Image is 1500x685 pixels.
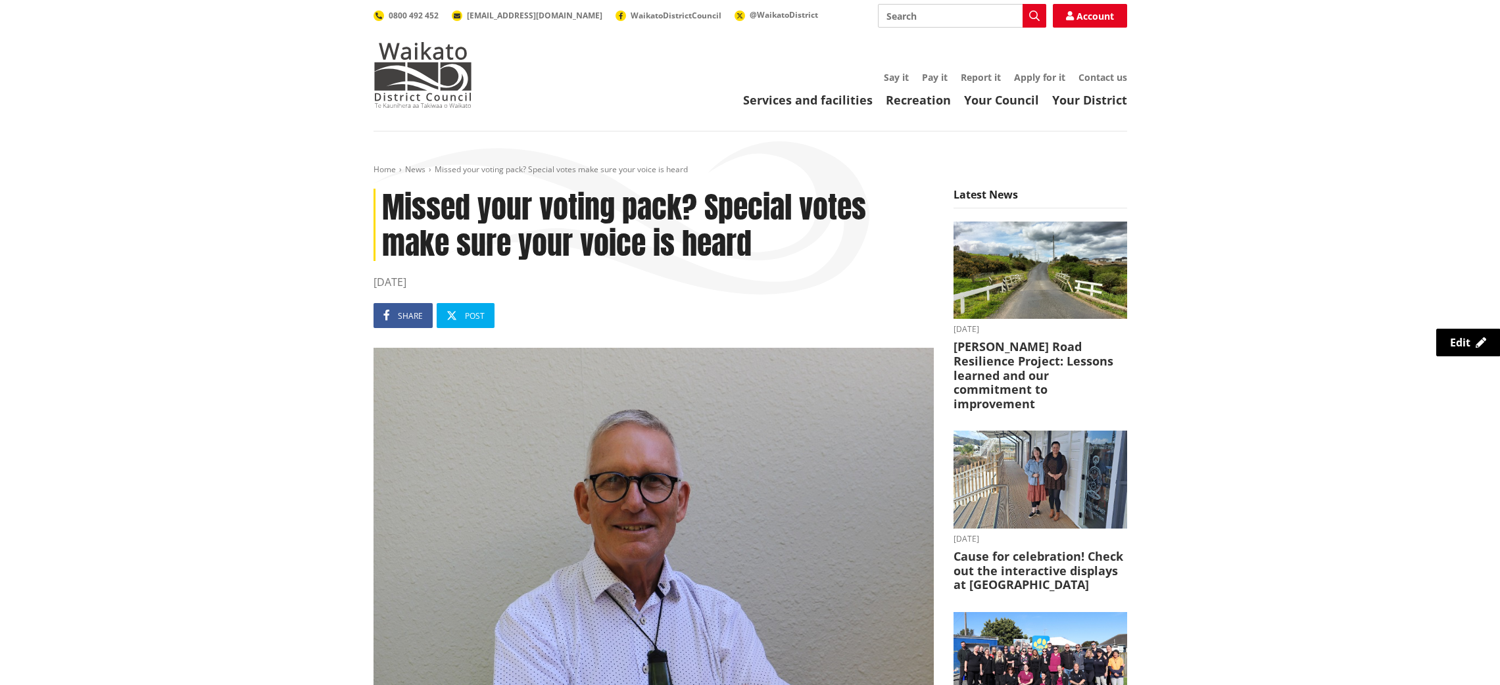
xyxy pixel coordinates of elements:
h5: Latest News [954,189,1127,208]
a: Pay it [922,71,948,83]
a: Recreation [886,92,951,108]
a: @WaikatoDistrict [735,9,818,20]
nav: breadcrumb [374,164,1127,176]
img: PR-21222 Huia Road Relience Munro Road Bridge [954,222,1127,319]
a: News [405,164,425,175]
a: Your Council [964,92,1039,108]
a: Account [1053,4,1127,28]
span: @WaikatoDistrict [750,9,818,20]
a: WaikatoDistrictCouncil [616,10,721,21]
a: [DATE] [PERSON_NAME] Road Resilience Project: Lessons learned and our commitment to improvement [954,222,1127,411]
img: Huntly Museum - Debra Kane and Kristy Wilson [954,431,1127,529]
span: Missed your voting pack? Special votes make sure your voice is heard [435,164,688,175]
a: Edit [1436,329,1500,356]
a: Report it [961,71,1001,83]
time: [DATE] [954,535,1127,543]
span: Share [398,310,423,321]
h1: Missed your voting pack? Special votes make sure your voice is heard [374,189,934,261]
span: Post [465,310,485,321]
a: Contact us [1078,71,1127,83]
a: Services and facilities [743,92,873,108]
span: WaikatoDistrictCouncil [631,10,721,21]
img: Waikato District Council - Te Kaunihera aa Takiwaa o Waikato [374,42,472,108]
h3: Cause for celebration! Check out the interactive displays at [GEOGRAPHIC_DATA] [954,550,1127,592]
time: [DATE] [374,274,934,290]
a: [EMAIL_ADDRESS][DOMAIN_NAME] [452,10,602,21]
span: 0800 492 452 [389,10,439,21]
span: Edit [1450,335,1470,350]
span: [EMAIL_ADDRESS][DOMAIN_NAME] [467,10,602,21]
a: Share [374,303,433,328]
a: Apply for it [1014,71,1065,83]
a: [DATE] Cause for celebration! Check out the interactive displays at [GEOGRAPHIC_DATA] [954,431,1127,592]
a: 0800 492 452 [374,10,439,21]
a: Your District [1052,92,1127,108]
h3: [PERSON_NAME] Road Resilience Project: Lessons learned and our commitment to improvement [954,340,1127,411]
a: Post [437,303,495,328]
time: [DATE] [954,325,1127,333]
a: Say it [884,71,909,83]
input: Search input [878,4,1046,28]
a: Home [374,164,396,175]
